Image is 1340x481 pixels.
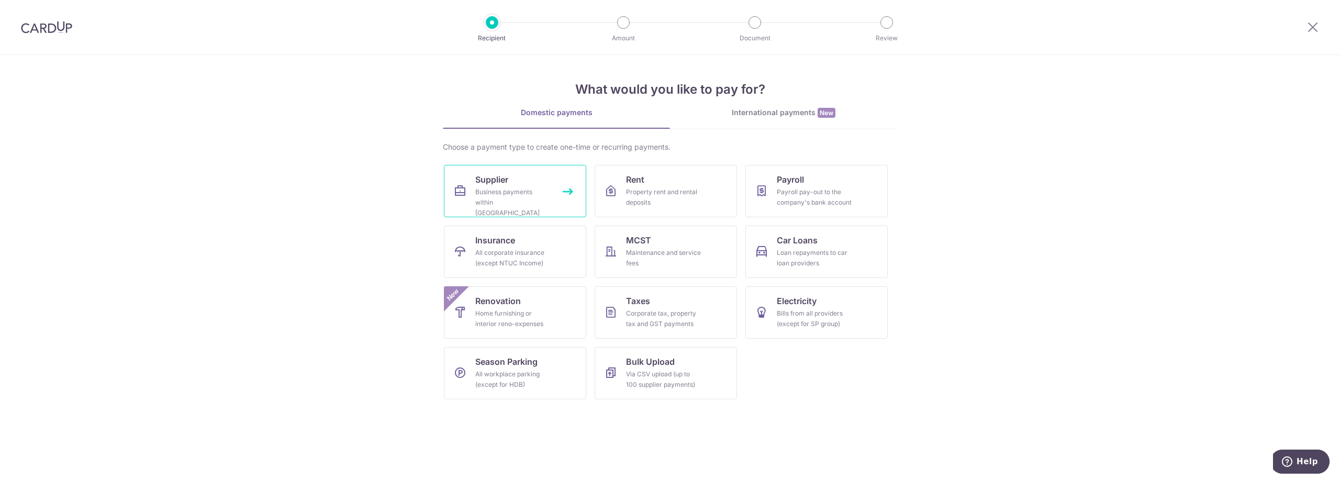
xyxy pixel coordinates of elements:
span: Supplier [475,173,508,186]
span: Bulk Upload [626,355,675,368]
a: RenovationHome furnishing or interior reno-expensesNew [444,286,586,339]
div: Payroll pay-out to the company's bank account [777,187,852,208]
a: PayrollPayroll pay-out to the company's bank account [745,165,888,217]
div: Business payments within [GEOGRAPHIC_DATA] [475,187,551,218]
a: RentProperty rent and rental deposits [595,165,737,217]
a: SupplierBusiness payments within [GEOGRAPHIC_DATA] [444,165,586,217]
div: Maintenance and service fees [626,248,701,269]
span: Insurance [475,234,515,247]
p: Document [716,33,794,43]
div: International payments [670,107,897,118]
div: Domestic payments [443,107,670,118]
p: Amount [585,33,662,43]
span: Renovation [475,295,521,307]
a: Season ParkingAll workplace parking (except for HDB) [444,347,586,399]
a: TaxesCorporate tax, property tax and GST payments [595,286,737,339]
div: Corporate tax, property tax and GST payments [626,308,701,329]
iframe: Opens a widget where you can find more information [1273,450,1330,476]
div: All workplace parking (except for HDB) [475,369,551,390]
div: Choose a payment type to create one-time or recurring payments. [443,142,897,152]
p: Recipient [453,33,531,43]
a: ElectricityBills from all providers (except for SP group) [745,286,888,339]
span: New [444,286,462,304]
div: Bills from all providers (except for SP group) [777,308,852,329]
span: New [818,108,835,118]
div: Loan repayments to car loan providers [777,248,852,269]
div: Via CSV upload (up to 100 supplier payments) [626,369,701,390]
div: Property rent and rental deposits [626,187,701,208]
p: Review [848,33,925,43]
span: Help [24,7,45,17]
a: Car LoansLoan repayments to car loan providers [745,226,888,278]
span: Rent [626,173,644,186]
img: CardUp [21,21,72,33]
span: Payroll [777,173,804,186]
a: InsuranceAll corporate insurance (except NTUC Income) [444,226,586,278]
a: Bulk UploadVia CSV upload (up to 100 supplier payments) [595,347,737,399]
span: Car Loans [777,234,818,247]
span: Season Parking [475,355,538,368]
span: Taxes [626,295,650,307]
a: MCSTMaintenance and service fees [595,226,737,278]
span: Electricity [777,295,817,307]
div: All corporate insurance (except NTUC Income) [475,248,551,269]
div: Home furnishing or interior reno-expenses [475,308,551,329]
span: MCST [626,234,651,247]
h4: What would you like to pay for? [443,80,897,99]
